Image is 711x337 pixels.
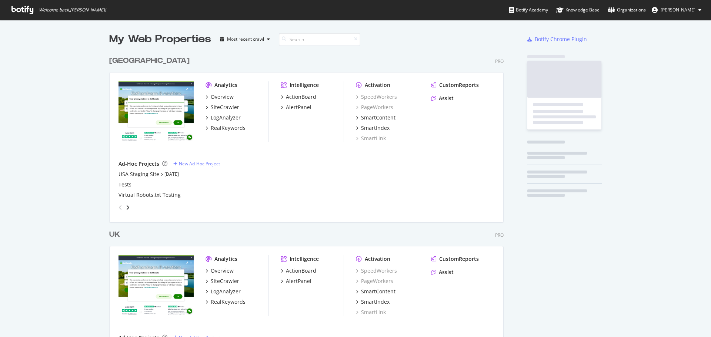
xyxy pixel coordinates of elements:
div: Analytics [214,81,237,89]
div: Knowledge Base [556,6,600,14]
div: SmartContent [361,114,395,121]
a: New Ad-Hoc Project [173,161,220,167]
div: SmartContent [361,288,395,295]
a: Overview [206,93,234,101]
a: Virtual Robots.txt Testing [118,191,181,199]
button: [PERSON_NAME] [646,4,707,16]
div: Assist [439,95,454,102]
a: Tests [118,181,131,188]
a: LogAnalyzer [206,288,241,295]
a: CustomReports [431,81,479,89]
a: SiteCrawler [206,104,239,111]
div: Activation [365,81,390,89]
div: Overview [211,93,234,101]
img: www.golfbreaks.com/en-gb/ [118,255,194,315]
a: SpeedWorkers [356,93,397,101]
div: New Ad-Hoc Project [179,161,220,167]
a: SmartIndex [356,298,390,306]
a: ActionBoard [281,93,316,101]
div: Botify Academy [509,6,548,14]
a: AlertPanel [281,277,311,285]
a: SmartContent [356,114,395,121]
div: My Web Properties [109,32,211,47]
a: RealKeywords [206,124,246,132]
a: SmartLink [356,309,386,316]
a: Botify Chrome Plugin [527,36,587,43]
div: CustomReports [439,81,479,89]
div: ActionBoard [286,93,316,101]
div: AlertPanel [286,277,311,285]
a: [GEOGRAPHIC_DATA] [109,55,193,66]
div: Most recent crawl [227,37,264,41]
a: PageWorkers [356,277,393,285]
a: CustomReports [431,255,479,263]
a: Assist [431,269,454,276]
a: ActionBoard [281,267,316,274]
div: Pro [495,58,504,64]
div: Intelligence [290,255,319,263]
div: Ad-Hoc Projects [118,160,159,168]
div: angle-right [125,204,130,211]
div: Analytics [214,255,237,263]
a: Assist [431,95,454,102]
div: UK [109,229,120,240]
div: CustomReports [439,255,479,263]
div: LogAnalyzer [211,288,241,295]
button: Most recent crawl [217,33,273,45]
div: SiteCrawler [211,104,239,111]
div: Pro [495,232,504,238]
a: LogAnalyzer [206,114,241,121]
div: Overview [211,267,234,274]
div: RealKeywords [211,124,246,132]
div: Botify Chrome Plugin [535,36,587,43]
a: [DATE] [164,171,179,177]
a: Overview [206,267,234,274]
a: PageWorkers [356,104,393,111]
div: Assist [439,269,454,276]
div: Organizations [608,6,646,14]
a: UK [109,229,123,240]
a: AlertPanel [281,104,311,111]
img: www.golfbreaks.com/en-us/ [118,81,194,141]
div: AlertPanel [286,104,311,111]
a: SpeedWorkers [356,267,397,274]
div: LogAnalyzer [211,114,241,121]
div: RealKeywords [211,298,246,306]
a: RealKeywords [206,298,246,306]
div: ActionBoard [286,267,316,274]
div: Activation [365,255,390,263]
div: SmartIndex [361,124,390,132]
div: SiteCrawler [211,277,239,285]
div: [GEOGRAPHIC_DATA] [109,55,190,66]
a: USA Staging Site [118,171,159,178]
div: angle-left [116,202,125,213]
div: SmartIndex [361,298,390,306]
div: Intelligence [290,81,319,89]
a: SmartContent [356,288,395,295]
span: Welcome back, [PERSON_NAME] ! [39,7,106,13]
a: SmartLink [356,135,386,142]
input: Search [279,33,360,46]
a: SiteCrawler [206,277,239,285]
span: Tom Neale [661,7,695,13]
a: SmartIndex [356,124,390,132]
